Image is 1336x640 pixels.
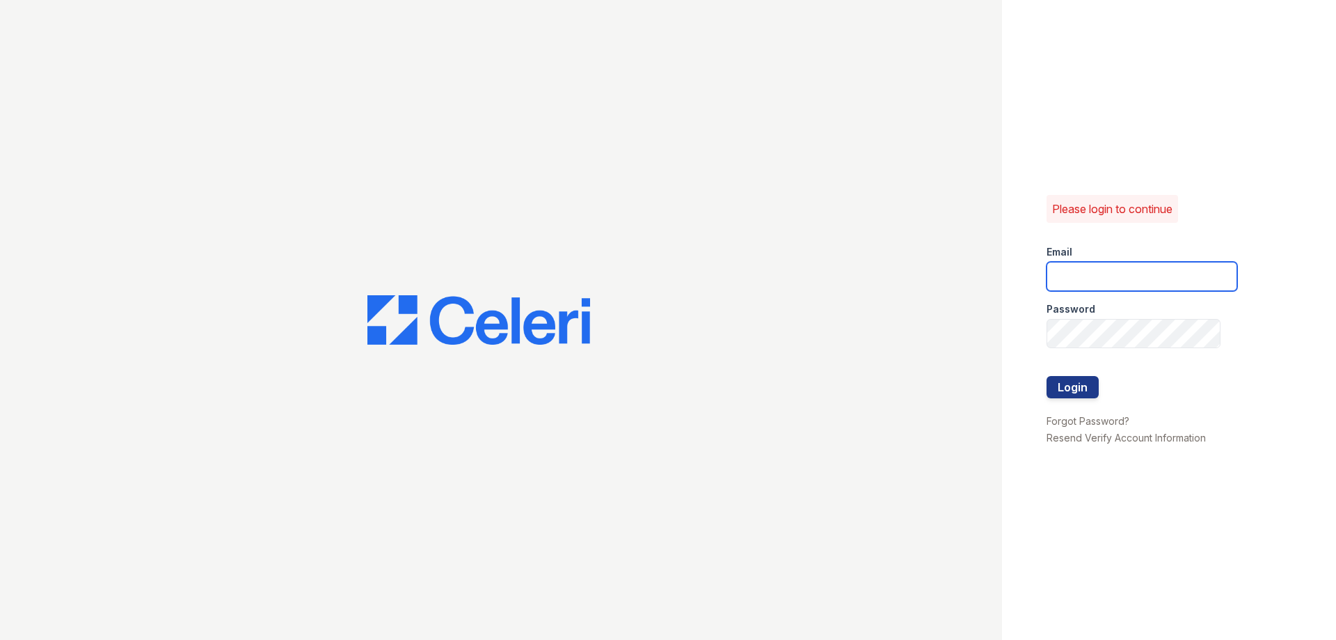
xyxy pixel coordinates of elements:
a: Forgot Password? [1047,415,1129,427]
label: Password [1047,302,1095,316]
label: Email [1047,245,1072,259]
p: Please login to continue [1052,201,1172,217]
button: Login [1047,376,1099,398]
img: CE_Logo_Blue-a8612792a0a2168367f1c8372b55b34899dd931a85d93a1a3d3e32e68fde9ad4.png [367,295,590,345]
a: Resend Verify Account Information [1047,432,1206,444]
